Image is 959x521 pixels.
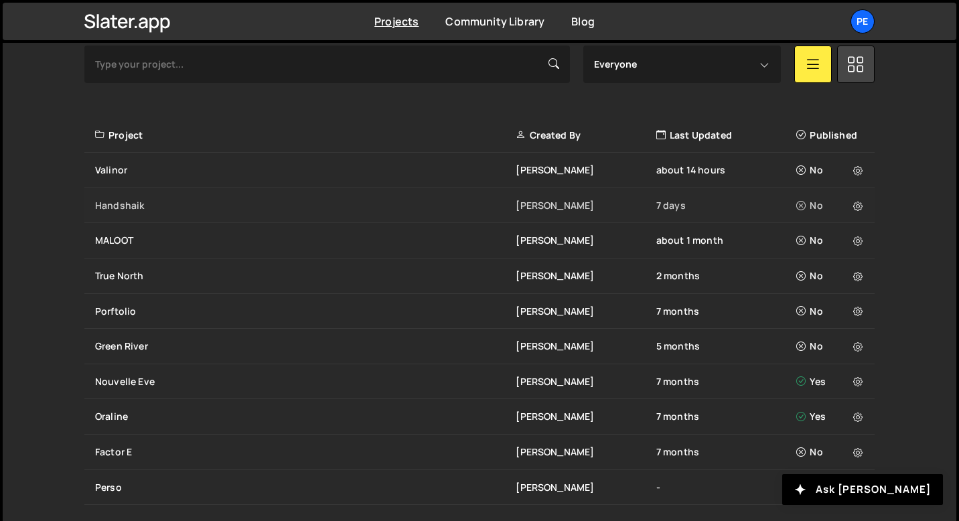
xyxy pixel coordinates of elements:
[84,435,875,470] a: Factor E [PERSON_NAME] 7 months No
[516,269,656,283] div: [PERSON_NAME]
[84,329,875,364] a: Green River [PERSON_NAME] 5 months No
[851,9,875,33] a: Pe
[84,223,875,258] a: MALOOT [PERSON_NAME] about 1 month No
[516,129,656,142] div: Created By
[656,199,796,212] div: 7 days
[95,305,516,318] div: Porftolio
[796,129,867,142] div: Published
[84,470,875,506] a: Perso [PERSON_NAME] - No
[95,340,516,353] div: Green River
[656,305,796,318] div: 7 months
[516,199,656,212] div: [PERSON_NAME]
[796,410,867,423] div: Yes
[571,14,595,29] a: Blog
[95,445,516,459] div: Factor E
[656,410,796,423] div: 7 months
[516,375,656,388] div: [PERSON_NAME]
[796,305,867,318] div: No
[796,340,867,353] div: No
[95,410,516,423] div: Oraline
[796,269,867,283] div: No
[796,445,867,459] div: No
[95,269,516,283] div: True North
[516,234,656,247] div: [PERSON_NAME]
[516,340,656,353] div: [PERSON_NAME]
[656,269,796,283] div: 2 months
[796,199,867,212] div: No
[656,340,796,353] div: 5 months
[84,153,875,188] a: Valinor [PERSON_NAME] about 14 hours No
[796,375,867,388] div: Yes
[84,188,875,224] a: Handshaik [PERSON_NAME] 7 days No
[95,234,516,247] div: MALOOT
[656,234,796,247] div: about 1 month
[516,163,656,177] div: [PERSON_NAME]
[656,129,796,142] div: Last Updated
[656,163,796,177] div: about 14 hours
[782,474,943,505] button: Ask [PERSON_NAME]
[656,445,796,459] div: 7 months
[84,294,875,329] a: Porftolio [PERSON_NAME] 7 months No
[95,199,516,212] div: Handshaik
[95,129,516,142] div: Project
[656,481,796,494] div: -
[516,305,656,318] div: [PERSON_NAME]
[84,46,570,83] input: Type your project...
[796,163,867,177] div: No
[84,258,875,294] a: True North [PERSON_NAME] 2 months No
[95,481,516,494] div: Perso
[516,410,656,423] div: [PERSON_NAME]
[516,445,656,459] div: [PERSON_NAME]
[95,375,516,388] div: Nouvelle Eve
[796,234,867,247] div: No
[84,364,875,400] a: Nouvelle Eve [PERSON_NAME] 7 months Yes
[516,481,656,494] div: [PERSON_NAME]
[445,14,544,29] a: Community Library
[374,14,419,29] a: Projects
[656,375,796,388] div: 7 months
[95,163,516,177] div: Valinor
[84,399,875,435] a: Oraline [PERSON_NAME] 7 months Yes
